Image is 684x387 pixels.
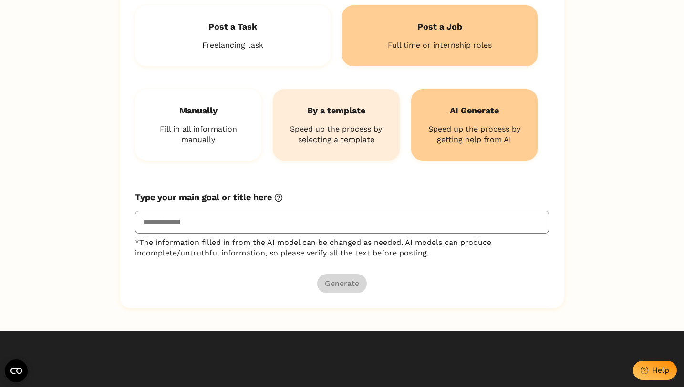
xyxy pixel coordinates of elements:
[357,40,522,51] p: Full time or internship roles
[5,359,28,382] button: Open CMP widget
[652,366,669,375] div: Help
[150,40,315,51] p: Freelancing task
[135,191,549,203] h2: Type your main goal or title here
[426,124,522,145] p: Speed up the process by getting help from AI
[633,361,677,380] button: Help
[357,20,522,32] h2: Post a Job
[288,124,384,145] p: Speed up the process by selecting a template
[150,104,246,116] h2: Manually
[288,104,384,116] h2: By a template
[150,20,315,32] h2: Post a Task
[135,237,549,259] p: *The information filled in from the AI model can be changed as needed. AI models can produce inco...
[426,104,522,116] h2: AI Generate
[150,124,246,145] p: Fill in all information manually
